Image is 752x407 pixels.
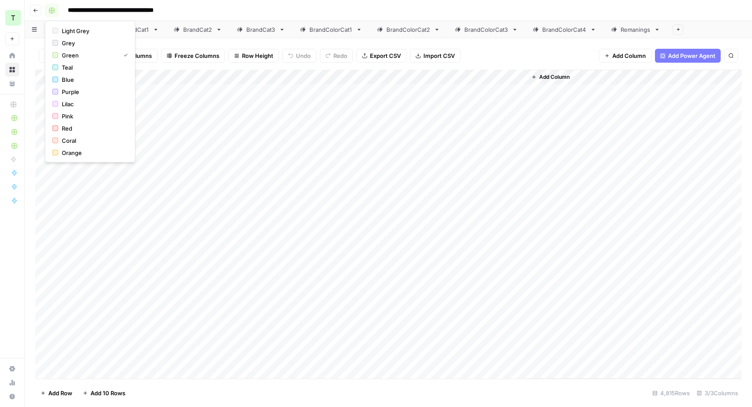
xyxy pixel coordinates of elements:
span: Undo [296,51,311,60]
span: 3 Columns [123,51,152,60]
a: BrandColorCat3 [447,21,525,38]
span: Red [62,124,124,133]
span: Redo [333,51,347,60]
a: Remanings [604,21,668,38]
a: Browse [5,63,19,77]
span: T [11,13,15,23]
a: BrandColorCat2 [369,21,447,38]
span: Grey [62,39,124,47]
span: Export CSV [370,51,401,60]
span: Row Height [242,51,273,60]
div: Remanings [621,25,651,34]
span: Lilac [62,100,124,108]
button: Help + Support [5,390,19,404]
button: Export CSV [356,49,406,63]
div: BrandColorCat2 [386,25,430,34]
button: Workspace: TY SEO Team [5,7,19,29]
div: BrandColorCat1 [309,25,352,34]
a: Home [5,49,19,63]
a: BrandCat3 [229,21,292,38]
button: Row Height [228,49,279,63]
span: Blue [62,75,124,84]
div: 4,815 Rows [649,386,693,400]
button: Add Column [599,49,651,63]
div: BrandColorCat3 [464,25,508,34]
button: Add 10 Rows [77,386,131,400]
a: BrandCat [44,21,104,38]
a: BrandColorCat4 [525,21,604,38]
button: Freeze Columns [161,49,225,63]
button: Add Column [528,71,573,83]
span: Green [62,51,117,60]
span: Orange [62,148,124,157]
span: Add Column [612,51,646,60]
span: Purple [62,87,124,96]
a: BrandCat2 [166,21,229,38]
span: Light Grey [62,27,124,35]
span: Freeze Columns [175,51,219,60]
a: Usage [5,376,19,390]
button: Undo [282,49,316,63]
span: Pink [62,112,124,121]
button: Filter [39,49,72,63]
button: Redo [320,49,353,63]
a: Your Data [5,77,19,91]
button: Import CSV [410,49,460,63]
button: Add Power Agent [655,49,721,63]
div: BrandCat3 [246,25,275,34]
div: BrandColorCat4 [542,25,587,34]
span: Coral [62,136,124,145]
span: Add 10 Rows [91,389,125,397]
div: BrandCat2 [183,25,212,34]
span: Filter [44,51,58,60]
span: Add Power Agent [668,51,715,60]
span: Add Column [539,73,570,81]
span: Add Row [48,389,72,397]
div: 3/3 Columns [693,386,742,400]
span: Import CSV [423,51,455,60]
a: Settings [5,362,19,376]
button: Add Row [35,386,77,400]
a: BrandColorCat1 [292,21,369,38]
span: Teal [62,63,124,72]
a: BrandCat1 [104,21,166,38]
